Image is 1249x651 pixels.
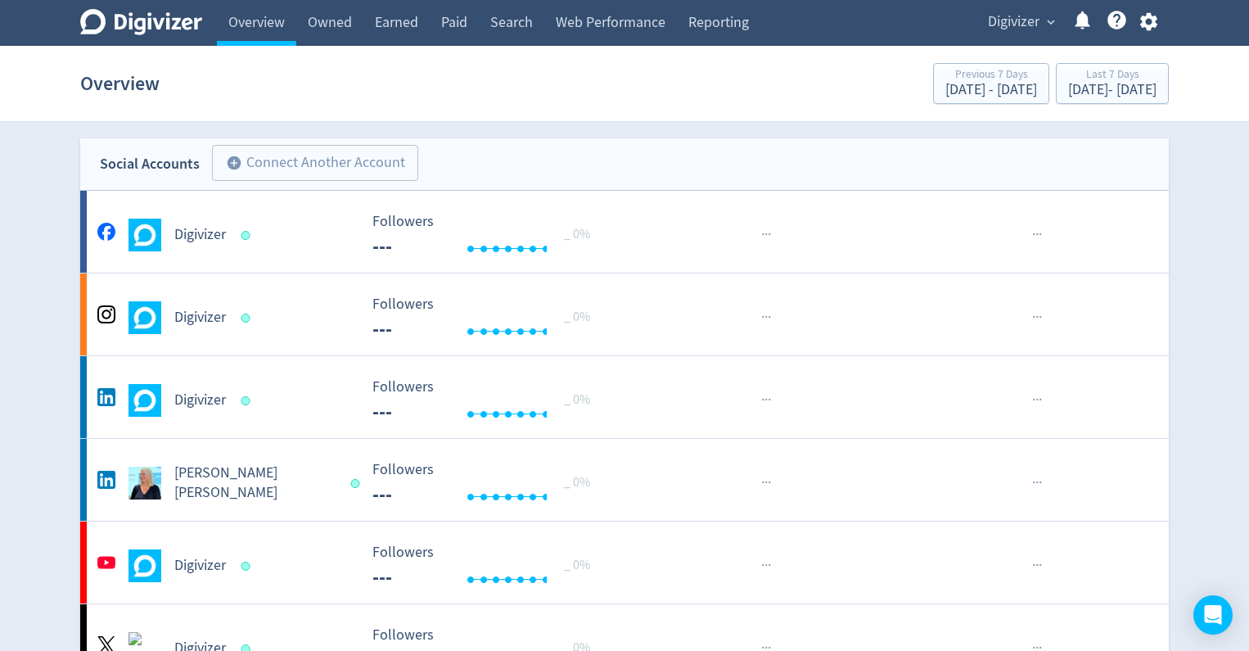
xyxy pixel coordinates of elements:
[129,219,161,251] img: Digivizer undefined
[1039,390,1042,410] span: ·
[764,224,768,245] span: ·
[1035,307,1039,328] span: ·
[1035,555,1039,576] span: ·
[350,479,364,488] span: Data last synced: 2 Oct 2025, 6:02am (AEST)
[129,549,161,582] img: Digivizer undefined
[761,224,764,245] span: ·
[1032,307,1035,328] span: ·
[564,391,590,408] span: _ 0%
[100,152,200,176] div: Social Accounts
[226,155,242,171] span: add_circle
[761,472,764,493] span: ·
[364,296,610,340] svg: Followers ---
[768,224,771,245] span: ·
[1068,69,1157,83] div: Last 7 Days
[768,555,771,576] span: ·
[564,557,590,573] span: _ 0%
[764,472,768,493] span: ·
[564,309,590,325] span: _ 0%
[200,147,418,181] a: Connect Another Account
[1032,224,1035,245] span: ·
[129,384,161,417] img: Digivizer undefined
[982,9,1059,35] button: Digivizer
[1039,555,1042,576] span: ·
[174,308,226,328] h5: Digivizer
[1056,63,1169,104] button: Last 7 Days[DATE]- [DATE]
[764,555,768,576] span: ·
[1032,472,1035,493] span: ·
[768,472,771,493] span: ·
[564,226,590,242] span: _ 0%
[80,57,160,110] h1: Overview
[1035,224,1039,245] span: ·
[1193,595,1233,635] div: Open Intercom Messenger
[364,545,610,588] svg: Followers ---
[241,314,255,323] span: Data last synced: 2 Oct 2025, 2:01pm (AEST)
[1032,390,1035,410] span: ·
[761,555,764,576] span: ·
[764,390,768,410] span: ·
[1039,224,1042,245] span: ·
[768,390,771,410] span: ·
[129,467,161,500] img: Emma Lo Russo undefined
[241,231,255,240] span: Data last synced: 2 Oct 2025, 2:01pm (AEST)
[364,214,610,257] svg: Followers ---
[174,225,226,245] h5: Digivizer
[768,307,771,328] span: ·
[80,439,1169,521] a: Emma Lo Russo undefined[PERSON_NAME] [PERSON_NAME] Followers --- Followers --- _ 0%······
[364,462,610,505] svg: Followers ---
[1035,472,1039,493] span: ·
[212,145,418,181] button: Connect Another Account
[174,391,226,410] h5: Digivizer
[1039,307,1042,328] span: ·
[761,390,764,410] span: ·
[174,463,336,503] h5: [PERSON_NAME] [PERSON_NAME]
[241,396,255,405] span: Data last synced: 2 Oct 2025, 2:01pm (AEST)
[761,307,764,328] span: ·
[764,307,768,328] span: ·
[80,356,1169,438] a: Digivizer undefinedDigivizer Followers --- Followers --- _ 0%······
[80,274,1169,355] a: Digivizer undefinedDigivizer Followers --- Followers --- _ 0%······
[1039,472,1042,493] span: ·
[80,191,1169,273] a: Digivizer undefinedDigivizer Followers --- Followers --- _ 0%······
[1035,390,1039,410] span: ·
[945,83,1037,97] div: [DATE] - [DATE]
[933,63,1049,104] button: Previous 7 Days[DATE] - [DATE]
[1032,555,1035,576] span: ·
[80,522,1169,604] a: Digivizer undefinedDigivizer Followers --- Followers --- _ 0%······
[241,562,255,571] span: Data last synced: 2 Oct 2025, 8:01am (AEST)
[129,301,161,334] img: Digivizer undefined
[564,474,590,491] span: _ 0%
[988,9,1039,35] span: Digivizer
[364,379,610,423] svg: Followers ---
[1068,83,1157,97] div: [DATE] - [DATE]
[174,556,226,576] h5: Digivizer
[1044,15,1058,29] span: expand_more
[945,69,1037,83] div: Previous 7 Days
